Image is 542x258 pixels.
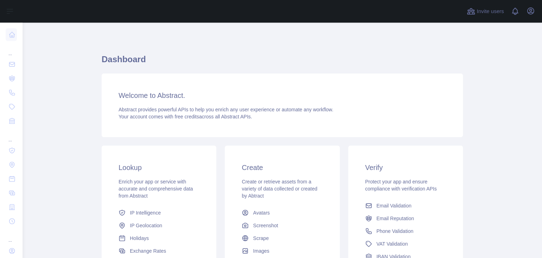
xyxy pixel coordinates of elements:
span: Screenshot [253,222,278,229]
span: Phone Validation [377,228,414,235]
span: Invite users [477,7,504,16]
span: VAT Validation [377,240,408,247]
span: Your account comes with across all Abstract APIs. [119,114,252,119]
span: Images [253,247,269,254]
a: Avatars [239,206,325,219]
h1: Dashboard [102,54,463,71]
span: free credits [175,114,199,119]
button: Invite users [465,6,505,17]
span: Protect your app and ensure compliance with verification APIs [365,179,437,192]
div: ... [6,129,17,143]
span: Avatars [253,209,270,216]
span: IP Geolocation [130,222,162,229]
div: ... [6,229,17,243]
a: VAT Validation [362,238,449,250]
span: Enrich your app or service with accurate and comprehensive data from Abstract [119,179,193,199]
span: IP Intelligence [130,209,161,216]
span: Email Validation [377,202,411,209]
a: IP Intelligence [116,206,202,219]
span: Scrape [253,235,269,242]
h3: Welcome to Abstract. [119,90,446,100]
span: Holidays [130,235,149,242]
a: Images [239,245,325,257]
a: Scrape [239,232,325,245]
a: Email Validation [362,199,449,212]
span: Exchange Rates [130,247,166,254]
a: Email Reputation [362,212,449,225]
a: Screenshot [239,219,325,232]
a: Phone Validation [362,225,449,238]
span: Create or retrieve assets from a variety of data collected or created by Abtract [242,179,317,199]
a: Exchange Rates [116,245,202,257]
span: Abstract provides powerful APIs to help you enrich any user experience or automate any workflow. [119,107,333,112]
div: ... [6,42,17,57]
h3: Verify [365,163,446,172]
a: IP Geolocation [116,219,202,232]
h3: Create [242,163,323,172]
h3: Lookup [119,163,199,172]
span: Email Reputation [377,215,414,222]
a: Holidays [116,232,202,245]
